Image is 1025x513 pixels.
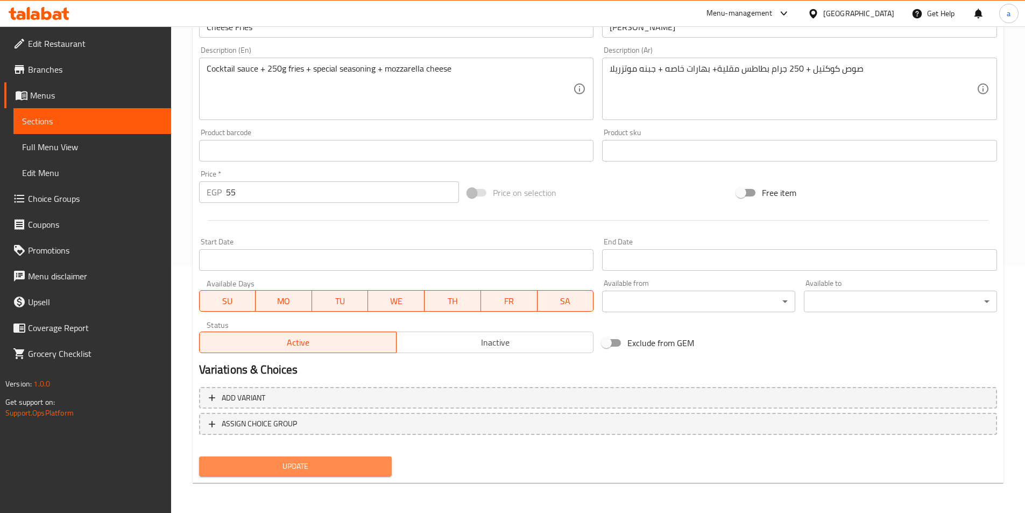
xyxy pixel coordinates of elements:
[493,186,556,199] span: Price on selection
[222,417,297,431] span: ASSIGN CHOICE GROUP
[4,82,171,108] a: Menus
[4,237,171,263] a: Promotions
[5,395,55,409] span: Get support on:
[429,293,477,309] span: TH
[28,244,162,257] span: Promotions
[4,289,171,315] a: Upsell
[207,186,222,199] p: EGP
[316,293,364,309] span: TU
[199,387,997,409] button: Add variant
[28,321,162,334] span: Coverage Report
[4,186,171,212] a: Choice Groups
[28,218,162,231] span: Coupons
[5,377,32,391] span: Version:
[22,115,162,128] span: Sections
[602,291,795,312] div: ​
[33,377,50,391] span: 1.0.0
[627,336,694,349] span: Exclude from GEM
[13,108,171,134] a: Sections
[260,293,308,309] span: MO
[610,64,977,115] textarea: صوص كوكتيل + 250 جرام بطاطس مقلية+ بهارات خاصه + جبنه موتزريلا
[1007,8,1010,19] span: a
[804,291,997,312] div: ​
[22,166,162,179] span: Edit Menu
[4,341,171,367] a: Grocery Checklist
[762,186,796,199] span: Free item
[199,456,392,476] button: Update
[5,406,74,420] a: Support.OpsPlatform
[823,8,894,19] div: [GEOGRAPHIC_DATA]
[4,212,171,237] a: Coupons
[226,181,460,203] input: Please enter price
[542,293,590,309] span: SA
[199,332,397,353] button: Active
[204,335,392,350] span: Active
[199,362,997,378] h2: Variations & Choices
[372,293,420,309] span: WE
[401,335,589,350] span: Inactive
[28,37,162,50] span: Edit Restaurant
[312,290,369,312] button: TU
[28,270,162,283] span: Menu disclaimer
[28,296,162,308] span: Upsell
[199,140,594,161] input: Please enter product barcode
[396,332,593,353] button: Inactive
[368,290,425,312] button: WE
[256,290,312,312] button: MO
[222,391,265,405] span: Add variant
[28,347,162,360] span: Grocery Checklist
[706,7,773,20] div: Menu-management
[199,16,594,38] input: Enter name En
[4,315,171,341] a: Coverage Report
[204,293,252,309] span: SU
[425,290,481,312] button: TH
[481,290,538,312] button: FR
[602,16,997,38] input: Enter name Ar
[28,192,162,205] span: Choice Groups
[22,140,162,153] span: Full Menu View
[13,160,171,186] a: Edit Menu
[485,293,533,309] span: FR
[4,31,171,57] a: Edit Restaurant
[30,89,162,102] span: Menus
[208,460,384,473] span: Update
[4,57,171,82] a: Branches
[538,290,594,312] button: SA
[4,263,171,289] a: Menu disclaimer
[207,64,574,115] textarea: Cocktail sauce + 250g fries + special seasoning + mozzarella cheese
[13,134,171,160] a: Full Menu View
[199,290,256,312] button: SU
[199,413,997,435] button: ASSIGN CHOICE GROUP
[602,140,997,161] input: Please enter product sku
[28,63,162,76] span: Branches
